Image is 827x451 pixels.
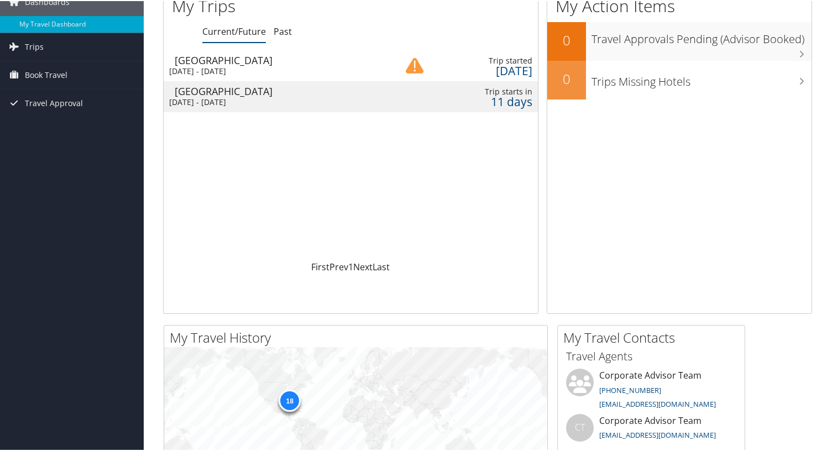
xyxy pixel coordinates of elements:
a: Prev [329,260,348,272]
div: 18 [279,388,301,410]
h3: Trips Missing Hotels [592,67,812,88]
div: CT [566,413,594,440]
div: Trip started [436,55,532,65]
div: [GEOGRAPHIC_DATA] [175,54,386,64]
h2: My Travel Contacts [563,327,745,346]
a: 1 [348,260,353,272]
a: Next [353,260,373,272]
div: [DATE] - [DATE] [169,96,381,106]
a: Past [274,24,292,36]
div: [DATE] - [DATE] [169,65,381,75]
li: Corporate Advisor Team [561,413,742,449]
div: 11 days [436,96,532,106]
div: Trip starts in [436,86,532,96]
a: [EMAIL_ADDRESS][DOMAIN_NAME] [599,398,716,408]
a: 0Travel Approvals Pending (Advisor Booked) [547,21,812,60]
a: 0Trips Missing Hotels [547,60,812,98]
span: Trips [25,32,44,60]
a: [PHONE_NUMBER] [599,384,661,394]
h3: Travel Agents [566,348,736,363]
h3: Travel Approvals Pending (Advisor Booked) [592,25,812,46]
span: Book Travel [25,60,67,88]
a: Last [373,260,390,272]
h2: 0 [547,30,586,49]
h2: My Travel History [170,327,547,346]
a: [EMAIL_ADDRESS][DOMAIN_NAME] [599,429,716,439]
div: [DATE] [436,65,532,75]
a: First [311,260,329,272]
div: [GEOGRAPHIC_DATA] [175,85,386,95]
h2: 0 [547,69,586,87]
li: Corporate Advisor Team [561,368,742,413]
a: Current/Future [202,24,266,36]
img: alert-flat-solid-caution.png [406,56,423,74]
span: Travel Approval [25,88,83,116]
